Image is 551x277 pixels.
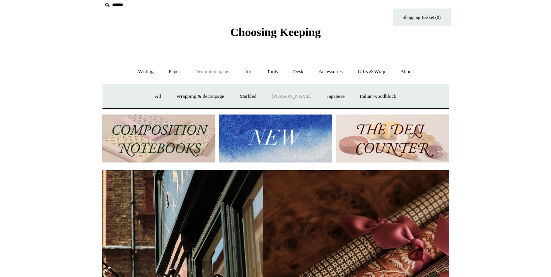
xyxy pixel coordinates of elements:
[188,62,237,82] a: Decorative paper
[131,62,160,82] a: Writing
[353,86,403,107] a: Italian woodblock
[393,62,420,82] a: About
[351,62,392,82] a: Gifts & Wrap
[230,32,321,37] a: Choosing Keeping
[260,62,285,82] a: Tools
[148,86,168,107] a: All
[102,115,215,163] img: 202302 Composition ledgers.jpg__PID:69722ee6-fa44-49dd-a067-31375e5d54ec
[336,115,449,163] img: The Deli Counter
[393,9,451,26] a: Shopping Basket (0)
[169,86,231,107] a: Wrapping & decoupage
[162,62,187,82] a: Paper
[230,26,321,38] span: Choosing Keeping
[219,115,332,163] img: New.jpg__PID:f73bdf93-380a-4a35-bcfe-7823039498e1
[238,62,259,82] a: Art
[264,86,318,107] a: [PERSON_NAME]
[312,62,350,82] a: Accessories
[232,86,263,107] a: Marbled
[286,62,310,82] a: Desk
[320,86,351,107] a: Japanese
